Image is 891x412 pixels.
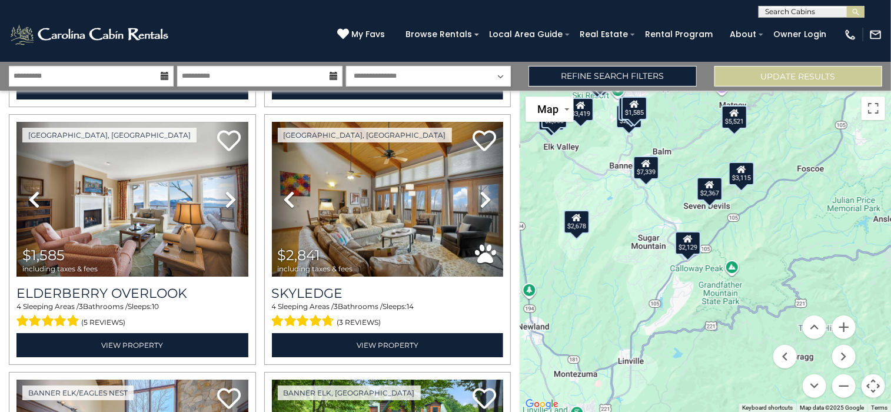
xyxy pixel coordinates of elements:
[334,302,338,311] span: 3
[22,128,197,142] a: [GEOGRAPHIC_DATA], [GEOGRAPHIC_DATA]
[473,129,496,154] a: Add to favorites
[337,315,381,330] span: (3 reviews)
[523,397,561,412] a: Open this area in Google Maps (opens a new window)
[832,374,856,398] button: Zoom out
[537,103,558,115] span: Map
[407,302,414,311] span: 14
[724,25,762,44] a: About
[621,97,647,120] div: $1,585
[272,333,504,357] a: View Property
[619,97,644,121] div: $1,736
[862,374,885,398] button: Map camera controls
[633,156,659,180] div: $7,339
[616,105,642,128] div: $2,588
[564,210,590,234] div: $2,678
[272,302,277,311] span: 4
[871,404,887,411] a: Terms (opens in new tab)
[337,28,388,41] a: My Favs
[862,97,885,120] button: Toggle fullscreen view
[674,231,700,255] div: $2,129
[528,66,696,87] a: Refine Search Filters
[272,301,504,330] div: Sleeping Areas / Bathrooms / Sleeps:
[526,97,574,122] button: Change map style
[742,404,793,412] button: Keyboard shortcuts
[800,404,864,411] span: Map data ©2025 Google
[16,333,248,357] a: View Property
[278,386,421,400] a: Banner Elk, [GEOGRAPHIC_DATA]
[803,315,826,339] button: Move up
[574,25,634,44] a: Real Estate
[278,128,452,142] a: [GEOGRAPHIC_DATA], [GEOGRAPHIC_DATA]
[218,129,241,154] a: Add to favorites
[218,387,241,412] a: Add to favorites
[278,247,321,264] span: $2,841
[9,23,172,46] img: White-1-2.png
[16,302,21,311] span: 4
[272,285,504,301] a: Skyledge
[844,28,857,41] img: phone-regular-white.png
[16,301,248,330] div: Sleeping Areas / Bathrooms / Sleeps:
[832,315,856,339] button: Zoom in
[714,66,882,87] button: Update Results
[773,345,797,368] button: Move left
[152,302,159,311] span: 10
[803,374,826,398] button: Move down
[22,247,65,264] span: $1,585
[696,177,722,201] div: $2,367
[729,162,754,185] div: $3,115
[832,345,856,368] button: Move right
[22,386,134,400] a: Banner Elk/Eagles Nest
[79,302,83,311] span: 3
[767,25,832,44] a: Owner Login
[22,265,98,273] span: including taxes & fees
[400,25,478,44] a: Browse Rentals
[473,387,496,412] a: Add to favorites
[278,265,353,273] span: including taxes & fees
[16,122,248,277] img: thumbnail_163365855.jpeg
[869,28,882,41] img: mail-regular-white.png
[16,285,248,301] a: Elderberry Overlook
[272,122,504,277] img: thumbnail_163434006.jpeg
[639,25,719,44] a: Rental Program
[82,315,126,330] span: (5 reviews)
[483,25,568,44] a: Local Area Guide
[523,397,561,412] img: Google
[722,105,747,129] div: $5,521
[351,28,385,41] span: My Favs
